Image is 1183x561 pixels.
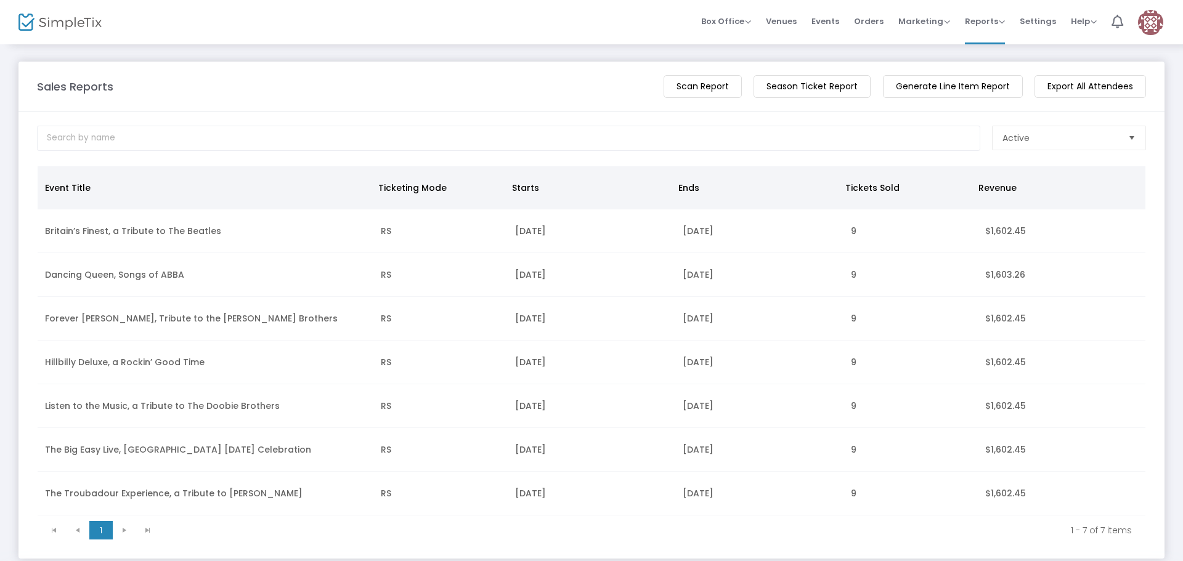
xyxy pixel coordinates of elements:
[854,6,884,37] span: Orders
[1035,75,1146,98] m-button: Export All Attendees
[168,524,1132,536] kendo-pager-info: 1 - 7 of 7 items
[38,384,373,428] td: Listen to the Music, a Tribute to The Doobie Brothers
[508,428,675,472] td: [DATE]
[508,253,675,297] td: [DATE]
[373,297,508,341] td: RS
[978,253,1145,297] td: $1,603.26
[1002,132,1030,144] span: Active
[89,521,113,539] span: Page 1
[965,15,1005,27] span: Reports
[37,78,113,95] m-panel-title: Sales Reports
[675,384,843,428] td: [DATE]
[844,209,978,253] td: 9
[371,166,504,209] th: Ticketing Mode
[844,428,978,472] td: 9
[883,75,1023,98] m-button: Generate Line Item Report
[978,297,1145,341] td: $1,602.45
[1020,6,1056,37] span: Settings
[373,209,508,253] td: RS
[664,75,742,98] m-button: Scan Report
[38,341,373,384] td: Hillbilly Deluxe, a Rockin’ Good Time
[508,209,675,253] td: [DATE]
[508,472,675,515] td: [DATE]
[38,209,373,253] td: Britain’s Finest, a Tribute to The Beatles
[508,297,675,341] td: [DATE]
[508,341,675,384] td: [DATE]
[38,166,1145,515] div: Data table
[38,428,373,472] td: The Big Easy Live, [GEOGRAPHIC_DATA] [DATE] Celebration
[978,384,1145,428] td: $1,602.45
[373,472,508,515] td: RS
[373,253,508,297] td: RS
[844,297,978,341] td: 9
[675,297,843,341] td: [DATE]
[754,75,871,98] m-button: Season Ticket Report
[373,384,508,428] td: RS
[505,166,672,209] th: Starts
[811,6,839,37] span: Events
[701,15,751,27] span: Box Office
[38,253,373,297] td: Dancing Queen, Songs of ABBA
[1071,15,1097,27] span: Help
[675,341,843,384] td: [DATE]
[37,126,980,151] input: Search by name
[675,209,843,253] td: [DATE]
[978,428,1145,472] td: $1,602.45
[675,472,843,515] td: [DATE]
[1123,126,1140,150] button: Select
[508,384,675,428] td: [DATE]
[38,472,373,515] td: The Troubadour Experience, a Tribute to [PERSON_NAME]
[844,341,978,384] td: 9
[898,15,950,27] span: Marketing
[671,166,838,209] th: Ends
[675,253,843,297] td: [DATE]
[38,166,371,209] th: Event Title
[844,472,978,515] td: 9
[844,253,978,297] td: 9
[844,384,978,428] td: 9
[675,428,843,472] td: [DATE]
[373,341,508,384] td: RS
[978,341,1145,384] td: $1,602.45
[978,182,1017,194] span: Revenue
[766,6,797,37] span: Venues
[978,472,1145,515] td: $1,602.45
[373,428,508,472] td: RS
[978,209,1145,253] td: $1,602.45
[838,166,971,209] th: Tickets Sold
[38,297,373,341] td: Forever [PERSON_NAME], Tribute to the [PERSON_NAME] Brothers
